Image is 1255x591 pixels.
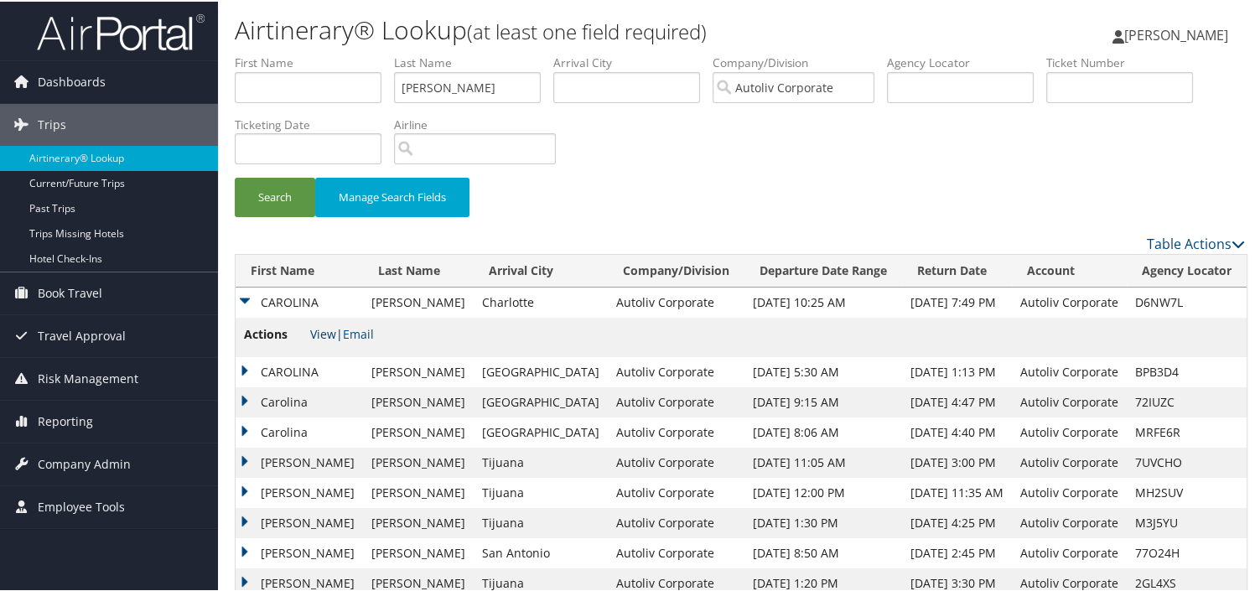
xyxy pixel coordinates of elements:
td: [DATE] 9:15 AM [744,386,902,416]
button: Manage Search Fields [315,176,469,215]
td: [DATE] 1:13 PM [902,355,1012,386]
td: Carolina [236,386,363,416]
td: [PERSON_NAME] [236,476,363,506]
span: Dashboards [38,60,106,101]
td: Autoliv Corporate [608,446,744,476]
td: [PERSON_NAME] [363,537,474,567]
label: Ticket Number [1046,53,1206,70]
td: Autoliv Corporate [1012,446,1127,476]
label: Arrival City [553,53,713,70]
td: [PERSON_NAME] [363,355,474,386]
td: [DATE] 12:00 PM [744,476,902,506]
td: [GEOGRAPHIC_DATA] [474,416,608,446]
td: Autoliv Corporate [608,416,744,446]
td: [PERSON_NAME] [363,506,474,537]
label: Last Name [394,53,553,70]
a: View [310,324,336,340]
td: [DATE] 8:06 AM [744,416,902,446]
th: Departure Date Range: activate to sort column ascending [744,253,902,286]
td: [PERSON_NAME] [363,476,474,506]
td: [PERSON_NAME] [363,446,474,476]
td: Autoliv Corporate [1012,355,1127,386]
td: Autoliv Corporate [1012,416,1127,446]
label: Ticketing Date [235,115,394,132]
td: 77O24H [1127,537,1247,567]
img: airportal-logo.png [37,11,205,50]
td: [DATE] 3:00 PM [902,446,1012,476]
td: [DATE] 11:05 AM [744,446,902,476]
td: Autoliv Corporate [608,386,744,416]
th: Last Name: activate to sort column ascending [363,253,474,286]
a: [PERSON_NAME] [1112,8,1245,59]
th: Agency Locator: activate to sort column ascending [1127,253,1247,286]
span: Trips [38,102,66,144]
td: Autoliv Corporate [608,506,744,537]
span: [PERSON_NAME] [1124,24,1228,43]
td: CAROLINA [236,286,363,316]
span: | [310,324,374,340]
label: Airline [394,115,568,132]
td: M3J5YU [1127,506,1247,537]
td: [DATE] 4:40 PM [902,416,1012,446]
th: Return Date: activate to sort column ascending [902,253,1012,286]
td: Tijuana [474,476,608,506]
td: Autoliv Corporate [608,537,744,567]
a: Email [343,324,374,340]
td: [DATE] 4:25 PM [902,506,1012,537]
td: Autoliv Corporate [1012,506,1127,537]
td: 7UVCHO [1127,446,1247,476]
td: [PERSON_NAME] [236,446,363,476]
a: Table Actions [1147,233,1245,251]
td: [PERSON_NAME] [363,386,474,416]
td: [PERSON_NAME] [236,537,363,567]
td: Autoliv Corporate [1012,537,1127,567]
td: MRFE6R [1127,416,1247,446]
th: Arrival City: activate to sort column ascending [474,253,608,286]
td: [GEOGRAPHIC_DATA] [474,386,608,416]
small: (at least one field required) [467,16,707,44]
td: [DATE] 1:30 PM [744,506,902,537]
span: Company Admin [38,442,131,484]
span: Travel Approval [38,314,126,355]
td: Carolina [236,416,363,446]
span: Employee Tools [38,485,125,526]
td: [DATE] 5:30 AM [744,355,902,386]
td: [DATE] 10:25 AM [744,286,902,316]
span: Book Travel [38,271,102,313]
span: Risk Management [38,356,138,398]
span: Actions [244,324,307,342]
td: Autoliv Corporate [1012,286,1127,316]
td: [DATE] 11:35 AM [902,476,1012,506]
td: [DATE] 4:47 PM [902,386,1012,416]
h1: Airtinerary® Lookup [235,11,908,46]
td: [DATE] 7:49 PM [902,286,1012,316]
td: Tijuana [474,446,608,476]
td: Tijuana [474,506,608,537]
td: Charlotte [474,286,608,316]
td: [DATE] 8:50 AM [744,537,902,567]
td: [GEOGRAPHIC_DATA] [474,355,608,386]
label: Agency Locator [887,53,1046,70]
td: Autoliv Corporate [608,355,744,386]
th: Account: activate to sort column ascending [1012,253,1127,286]
td: Autoliv Corporate [1012,476,1127,506]
td: [PERSON_NAME] [363,286,474,316]
td: [PERSON_NAME] [363,416,474,446]
span: Reporting [38,399,93,441]
td: San Antonio [474,537,608,567]
td: [PERSON_NAME] [236,506,363,537]
label: First Name [235,53,394,70]
td: D6NW7L [1127,286,1247,316]
th: Company/Division [608,253,744,286]
td: Autoliv Corporate [608,286,744,316]
td: Autoliv Corporate [608,476,744,506]
td: 72IUZC [1127,386,1247,416]
td: Autoliv Corporate [1012,386,1127,416]
td: CAROLINA [236,355,363,386]
label: Company/Division [713,53,887,70]
td: [DATE] 2:45 PM [902,537,1012,567]
td: BPB3D4 [1127,355,1247,386]
th: First Name: activate to sort column ascending [236,253,363,286]
button: Search [235,176,315,215]
td: MH2SUV [1127,476,1247,506]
